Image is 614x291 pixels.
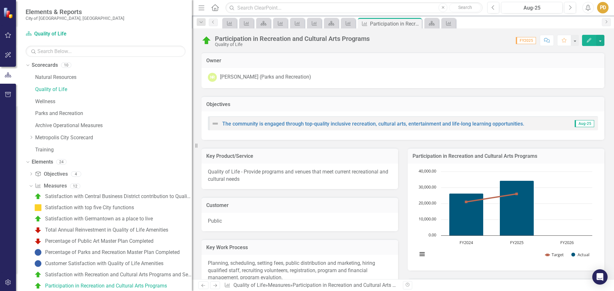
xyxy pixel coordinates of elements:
a: Quality of Life [26,30,106,38]
img: Below Plan [34,226,42,234]
p: Planning, scheduling, setting fees, public distribution and marketing, hiring qualified staff, re... [208,260,392,282]
a: Percentage of Public Art Master Plan Completed [33,236,153,246]
img: On Target [34,193,42,200]
input: Search Below... [26,46,185,57]
input: Search ClearPoint... [225,2,483,13]
a: The community is engaged through top-quality inclusive recreation, cultural arts, entertainment a... [222,121,524,127]
div: NR [208,73,217,82]
a: Elements [32,158,53,166]
div: Percentage of Parks and Recreation Master Plan Completed [45,249,180,255]
text: FY2025 [510,240,523,245]
img: Caution [34,204,42,211]
div: Participation in Recreation and Cultural Arts Programs [293,282,414,288]
text: 0.00 [429,232,436,238]
div: » » [224,282,398,289]
a: Satisfaction with top five City functions [33,203,134,213]
g: Actual, series 2 of 2. Bar series with 3 bars. [449,172,568,236]
div: Quality of Life [215,42,370,47]
button: Show Target [546,252,564,257]
h3: Key Product/Service [206,153,393,159]
a: Wellness [35,98,192,105]
div: Chart. Highcharts interactive chart. [414,168,598,264]
text: FY2026 [560,240,574,245]
a: Total Annual Reinvestment in Quality of Life Amenities [33,225,168,235]
h3: Customer [206,203,393,208]
div: Satisfaction with Germantown as a place to live [45,216,153,222]
button: Search [449,3,481,12]
h3: Key Work Process [206,245,393,250]
div: Participation in Recreation and Cultural Arts Programs [370,20,420,28]
p: Public [208,218,392,225]
img: Not Defined [211,120,219,127]
button: Aug-25 [501,2,563,13]
a: Participation in Recreation and Cultural Arts Programs [33,281,167,291]
img: No Information [34,260,42,267]
div: 4 [71,171,81,177]
a: Satisfaction with Central Business District contribution to Quality of Life [33,191,192,202]
a: Measures [268,282,290,288]
a: Customer Satisfaction with Quality of Life Amenities [33,258,163,269]
h3: Participation in Recreation and Cultural Arts Programs [413,153,600,159]
img: Below Plan [34,237,42,245]
a: Quality of Life [35,86,192,93]
img: On Target [34,215,42,223]
div: Participation in Recreation and Cultural Arts Programs [215,35,370,42]
h3: Objectives [206,102,600,107]
text: 20,000.00 [419,200,436,206]
a: Archive Operational Measures [35,122,192,129]
a: Satisfaction with Recreation and Cultural Arts Programs and Services [33,270,192,280]
span: Elements & Reports [26,8,124,16]
img: On Target [201,35,212,46]
img: No Information [34,249,42,256]
a: Percentage of Parks and Recreation Master Plan Completed [33,247,180,257]
div: Percentage of Public Art Master Plan Completed [45,238,153,244]
path: FY2025, 34,265. Actual. [500,180,534,235]
a: Metropolis City Scorecard [35,134,192,142]
text: 30,000.00 [419,184,436,190]
div: [PERSON_NAME] (Parks and Recreation) [220,73,311,81]
g: Target, series 1 of 2. Line with 3 data points. [465,193,518,203]
button: Show Actual [571,252,589,257]
path: FY2024, 26,230. Actual. [449,193,484,235]
div: Satisfaction with Recreation and Cultural Arts Programs and Services [45,272,192,278]
div: 10 [61,63,71,68]
a: Satisfaction with Germantown as a place to live [33,214,153,224]
a: Scorecards [32,62,58,69]
path: FY2025, 26,000. Target. [516,193,518,195]
h3: Owner [206,58,600,64]
a: Training [35,146,192,154]
span: Aug-25 [575,120,594,127]
img: On Target [34,271,42,279]
div: Open Intercom Messenger [592,269,608,285]
text: 40,000.00 [419,168,436,174]
a: Natural Resources [35,74,192,81]
text: FY2024 [460,240,473,245]
text: 10,000.00 [419,216,436,222]
button: View chart menu, Chart [418,250,427,259]
a: Quality of Life [233,282,265,288]
div: 24 [56,159,67,165]
div: Customer Satisfaction with Quality of Life Amenities [45,261,163,266]
a: Parks and Recreation [35,110,192,117]
div: Satisfaction with Central Business District contribution to Quality of Life [45,194,192,199]
img: On Target [34,282,42,290]
span: FY2025 [516,37,536,44]
button: PD [597,2,609,13]
path: FY2024, 21,000. Target. [465,201,468,203]
svg: Interactive chart [414,168,595,264]
div: Aug-25 [503,4,560,12]
a: Measures [35,182,67,190]
div: Total Annual Reinvestment in Quality of Life Amenities [45,227,168,233]
div: 12 [70,183,80,189]
div: Satisfaction with top five City functions [45,205,134,211]
span: Search [458,5,472,10]
a: Objectives [35,171,67,178]
small: City of [GEOGRAPHIC_DATA], [GEOGRAPHIC_DATA] [26,16,124,21]
img: ClearPoint Strategy [3,7,15,19]
p: Quality of Life - Provide programs and venues that meet current recreational and cultural needs [208,168,392,183]
div: Participation in Recreation and Cultural Arts Programs [45,283,167,289]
